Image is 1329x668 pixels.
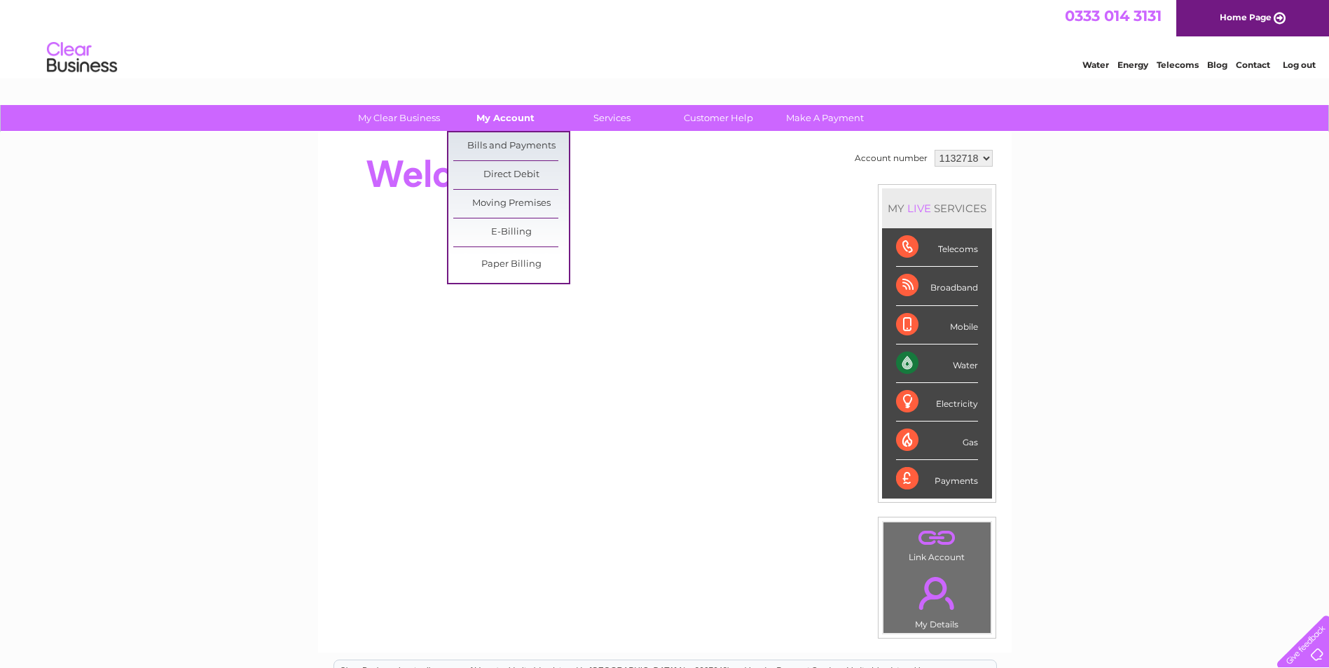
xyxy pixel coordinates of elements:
[896,267,978,305] div: Broadband
[554,105,670,131] a: Services
[851,146,931,170] td: Account number
[896,383,978,422] div: Electricity
[1157,60,1199,70] a: Telecoms
[887,569,987,618] a: .
[1065,7,1162,25] a: 0333 014 3131
[453,251,569,279] a: Paper Billing
[1082,60,1109,70] a: Water
[882,188,992,228] div: MY SERVICES
[883,565,991,634] td: My Details
[896,422,978,460] div: Gas
[453,161,569,189] a: Direct Debit
[448,105,563,131] a: My Account
[341,105,457,131] a: My Clear Business
[896,228,978,267] div: Telecoms
[1283,60,1316,70] a: Log out
[896,460,978,498] div: Payments
[453,218,569,246] a: E-Billing
[661,105,776,131] a: Customer Help
[887,526,987,550] a: .
[334,8,996,68] div: Clear Business is a trading name of Verastar Limited (registered in [GEOGRAPHIC_DATA] No. 3667643...
[1236,60,1270,70] a: Contact
[1117,60,1148,70] a: Energy
[896,306,978,345] div: Mobile
[767,105,883,131] a: Make A Payment
[883,522,991,566] td: Link Account
[1207,60,1227,70] a: Blog
[453,132,569,160] a: Bills and Payments
[453,190,569,218] a: Moving Premises
[904,202,934,215] div: LIVE
[46,36,118,79] img: logo.png
[896,345,978,383] div: Water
